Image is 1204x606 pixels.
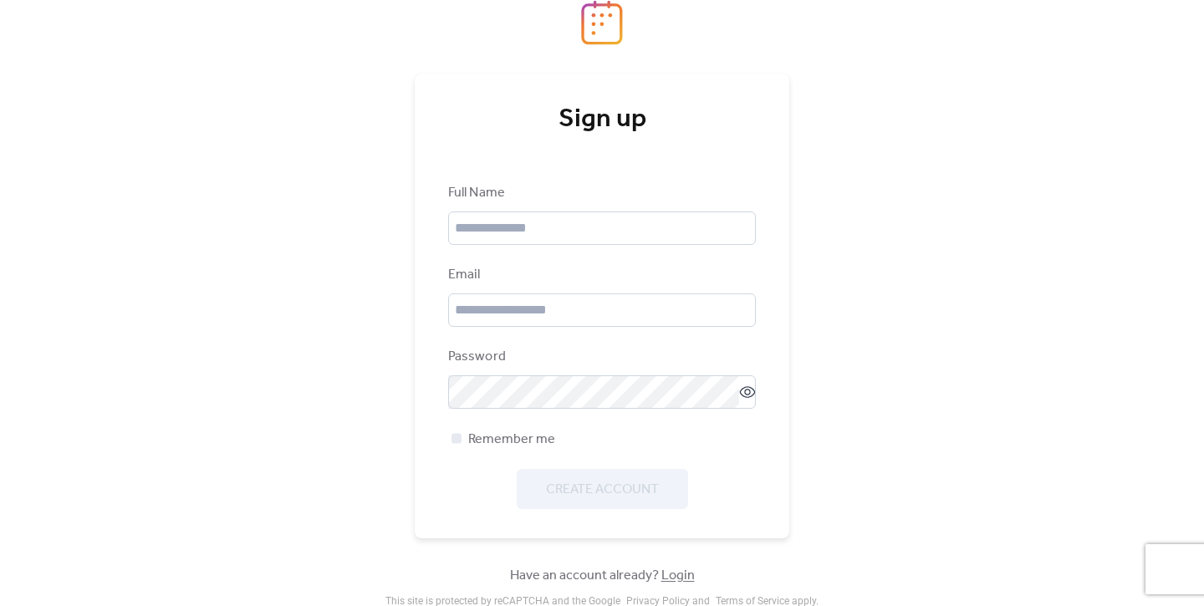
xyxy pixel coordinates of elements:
[448,347,752,367] div: Password
[661,563,695,588] a: Login
[448,183,752,203] div: Full Name
[448,103,756,136] div: Sign up
[510,566,695,586] span: Have an account already?
[468,430,555,450] span: Remember me
[448,265,752,285] div: Email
